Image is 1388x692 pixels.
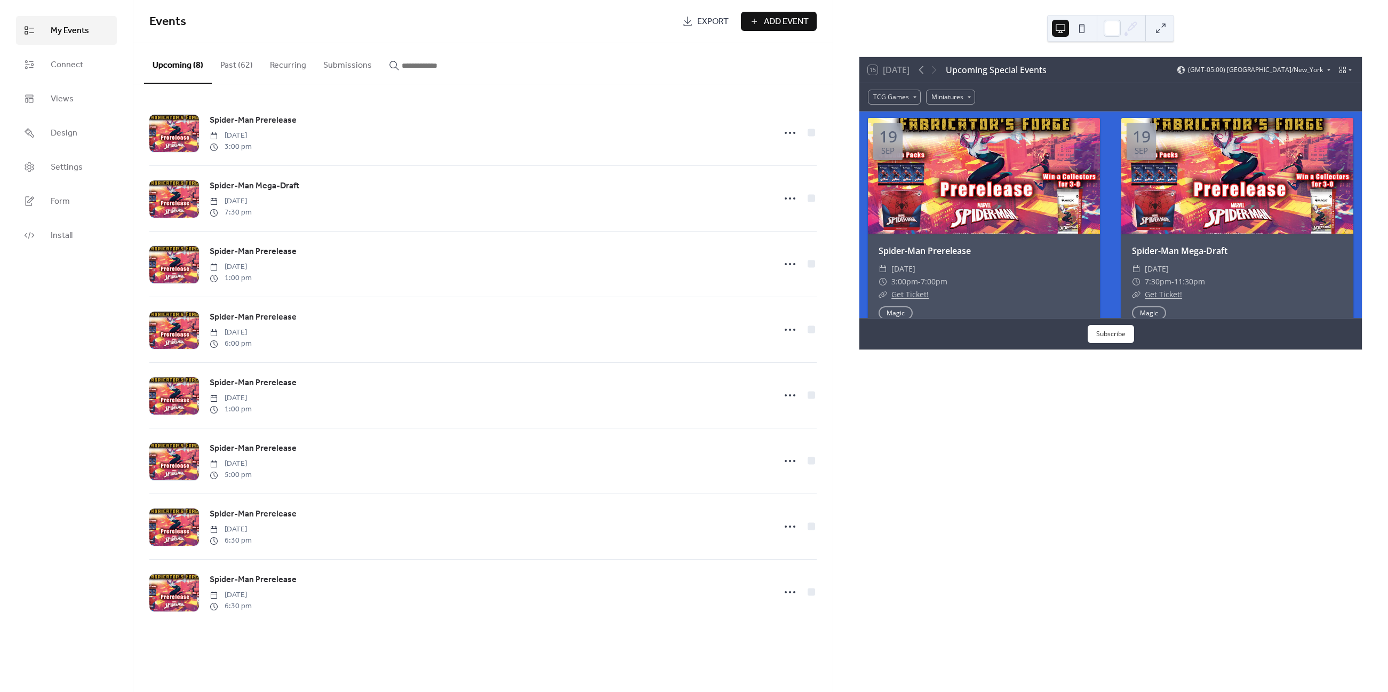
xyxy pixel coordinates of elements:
[210,130,252,141] span: [DATE]
[144,43,212,84] button: Upcoming (8)
[16,84,117,113] a: Views
[210,311,297,324] span: Spider-Man Prerelease
[51,25,89,37] span: My Events
[210,141,252,153] span: 3:00 pm
[210,470,252,481] span: 5:00 pm
[1132,245,1227,257] a: Spider-Man Mega-Draft
[210,245,297,258] span: Spider-Man Prerelease
[1145,289,1182,299] a: Get Ticket!
[1132,263,1140,275] div: ​
[918,275,921,288] span: -
[51,161,83,174] span: Settings
[891,289,929,299] a: Get Ticket!
[210,327,252,338] span: [DATE]
[1145,263,1169,275] span: [DATE]
[891,263,915,275] span: [DATE]
[1132,275,1140,288] div: ​
[210,524,252,535] span: [DATE]
[16,118,117,147] a: Design
[1135,147,1148,155] div: Sep
[674,12,737,31] a: Export
[210,535,252,546] span: 6:30 pm
[210,179,299,193] a: Spider-Man Mega-Draft
[210,261,252,273] span: [DATE]
[210,574,297,586] span: Spider-Man Prerelease
[1088,325,1134,343] button: Subscribe
[921,275,947,288] span: 7:00pm
[210,442,297,456] a: Spider-Man Prerelease
[881,147,895,155] div: Sep
[51,93,74,106] span: Views
[879,263,887,275] div: ​
[51,229,73,242] span: Install
[51,59,83,71] span: Connect
[212,43,261,83] button: Past (62)
[51,195,70,208] span: Form
[16,187,117,216] a: Form
[16,221,117,250] a: Install
[1145,275,1171,288] span: 7:30pm
[210,601,252,612] span: 6:30 pm
[210,338,252,349] span: 6:00 pm
[16,153,117,181] a: Settings
[210,590,252,601] span: [DATE]
[879,288,887,301] div: ​
[1132,129,1151,145] div: 19
[210,311,297,324] a: Spider-Man Prerelease
[210,376,297,390] a: Spider-Man Prerelease
[210,404,252,415] span: 1:00 pm
[210,507,297,521] a: Spider-Man Prerelease
[210,114,297,128] a: Spider-Man Prerelease
[210,458,252,470] span: [DATE]
[16,16,117,45] a: My Events
[210,377,297,389] span: Spider-Man Prerelease
[1132,288,1140,301] div: ​
[51,127,77,140] span: Design
[1171,275,1174,288] span: -
[210,573,297,587] a: Spider-Man Prerelease
[16,50,117,79] a: Connect
[210,273,252,284] span: 1:00 pm
[261,43,315,83] button: Recurring
[697,15,729,28] span: Export
[210,207,252,218] span: 7:30 pm
[741,12,817,31] button: Add Event
[315,43,380,83] button: Submissions
[1188,67,1323,73] span: (GMT-05:00) [GEOGRAPHIC_DATA]/New_York
[946,63,1047,76] div: Upcoming Special Events
[210,393,252,404] span: [DATE]
[210,508,297,521] span: Spider-Man Prerelease
[1174,275,1205,288] span: 11:30pm
[891,275,918,288] span: 3:00pm
[879,129,897,145] div: 19
[764,15,809,28] span: Add Event
[210,245,297,259] a: Spider-Man Prerelease
[149,10,186,34] span: Events
[879,275,887,288] div: ​
[210,180,299,193] span: Spider-Man Mega-Draft
[879,245,971,257] a: Spider-Man Prerelease
[210,196,252,207] span: [DATE]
